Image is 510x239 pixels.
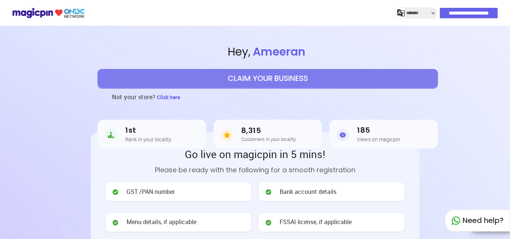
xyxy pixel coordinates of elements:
[157,94,180,101] span: Click here
[357,136,400,142] h5: Views on magicpin
[127,218,196,226] span: Menu details, if applicable
[251,44,308,60] span: Ameeran
[97,69,438,88] button: CLAIM YOUR BUSINESS
[112,188,119,196] img: check
[265,219,272,226] img: check
[125,136,171,142] h5: Rank in your locality
[357,126,400,135] h3: 185
[397,9,405,17] img: j2MGCQAAAABJRU5ErkJggg==
[241,136,296,142] h5: Customers in your locality
[445,210,510,232] div: Need help?
[112,88,156,106] h3: Not your store?
[125,126,171,135] h3: 1st
[106,147,404,161] h2: Go live on magicpin in 5 mins!
[451,216,460,225] img: whatapp_green.7240e66a.svg
[25,44,510,60] span: Hey ,
[106,165,404,175] p: Please be ready with the following for a smooth registration
[12,6,85,19] img: ondc-logo-new-small.8a59708e.svg
[265,188,272,196] img: check
[127,188,175,196] span: GST /PAN number
[337,128,349,142] img: Views
[280,218,352,226] span: FSSAI license, if applicable
[112,219,119,226] img: check
[105,128,117,142] img: Rank
[221,128,233,142] img: Customers
[241,126,296,135] h3: 8,315
[280,188,336,196] span: Bank account details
